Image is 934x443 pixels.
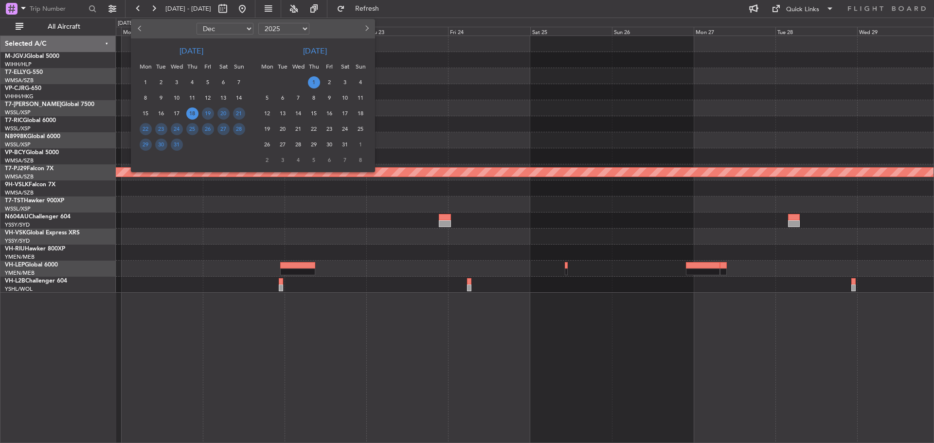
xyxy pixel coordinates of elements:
div: 1-1-2026 [306,74,322,90]
div: Mon [138,59,153,74]
span: 3 [277,154,289,166]
span: 12 [261,107,273,120]
div: 8-1-2026 [306,90,322,106]
div: 10-1-2026 [337,90,353,106]
div: 29-1-2026 [306,137,322,152]
div: 3-1-2026 [337,74,353,90]
span: 20 [277,123,289,135]
div: Thu [306,59,322,74]
div: 2-1-2026 [322,74,337,90]
div: 27-1-2026 [275,137,290,152]
span: 23 [323,123,336,135]
span: 30 [155,139,167,151]
div: 4-12-2025 [184,74,200,90]
div: 20-12-2025 [216,106,231,121]
span: 19 [202,107,214,120]
span: 4 [186,76,198,89]
div: 28-12-2025 [231,121,247,137]
span: 6 [323,154,336,166]
span: 8 [308,92,320,104]
span: 2 [323,76,336,89]
span: 12 [202,92,214,104]
span: 7 [233,76,245,89]
div: 23-1-2026 [322,121,337,137]
div: Sun [353,59,368,74]
span: 11 [186,92,198,104]
div: 15-12-2025 [138,106,153,121]
div: 7-2-2026 [337,152,353,168]
button: Next month [361,21,372,36]
div: 28-1-2026 [290,137,306,152]
span: 10 [171,92,183,104]
span: 27 [217,123,230,135]
div: 6-12-2025 [216,74,231,90]
span: 14 [233,92,245,104]
div: 8-12-2025 [138,90,153,106]
div: 16-12-2025 [153,106,169,121]
span: 21 [292,123,305,135]
span: 8 [355,154,367,166]
span: 29 [308,139,320,151]
div: 5-2-2026 [306,152,322,168]
div: 5-1-2026 [259,90,275,106]
div: 24-12-2025 [169,121,184,137]
div: 12-12-2025 [200,90,216,106]
span: 19 [261,123,273,135]
span: 16 [323,107,336,120]
div: 20-1-2026 [275,121,290,137]
div: 22-1-2026 [306,121,322,137]
div: 15-1-2026 [306,106,322,121]
div: 14-12-2025 [231,90,247,106]
div: Sat [337,59,353,74]
span: 1 [355,139,367,151]
span: 20 [217,107,230,120]
div: 6-1-2026 [275,90,290,106]
div: 17-1-2026 [337,106,353,121]
span: 29 [140,139,152,151]
div: 27-12-2025 [216,121,231,137]
span: 13 [217,92,230,104]
div: 7-1-2026 [290,90,306,106]
span: 26 [202,123,214,135]
div: 30-1-2026 [322,137,337,152]
div: 18-1-2026 [353,106,368,121]
div: 13-12-2025 [216,90,231,106]
div: 24-1-2026 [337,121,353,137]
span: 14 [292,107,305,120]
span: 16 [155,107,167,120]
div: 10-12-2025 [169,90,184,106]
div: 1-2-2026 [353,137,368,152]
div: 29-12-2025 [138,137,153,152]
div: Wed [169,59,184,74]
span: 24 [339,123,351,135]
div: 21-1-2026 [290,121,306,137]
div: 9-12-2025 [153,90,169,106]
div: 21-12-2025 [231,106,247,121]
div: Wed [290,59,306,74]
span: 31 [339,139,351,151]
div: 9-1-2026 [322,90,337,106]
span: 28 [292,139,305,151]
div: 11-12-2025 [184,90,200,106]
span: 18 [355,107,367,120]
div: 12-1-2026 [259,106,275,121]
div: Mon [259,59,275,74]
select: Select month [197,23,253,35]
div: 2-2-2026 [259,152,275,168]
span: 2 [155,76,167,89]
div: 17-12-2025 [169,106,184,121]
span: 6 [217,76,230,89]
div: 22-12-2025 [138,121,153,137]
span: 5 [308,154,320,166]
select: Select year [258,23,309,35]
span: 24 [171,123,183,135]
div: 18-12-2025 [184,106,200,121]
div: 3-2-2026 [275,152,290,168]
span: 10 [339,92,351,104]
span: 3 [339,76,351,89]
span: 6 [277,92,289,104]
div: 26-12-2025 [200,121,216,137]
div: 31-12-2025 [169,137,184,152]
div: 5-12-2025 [200,74,216,90]
span: 9 [155,92,167,104]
